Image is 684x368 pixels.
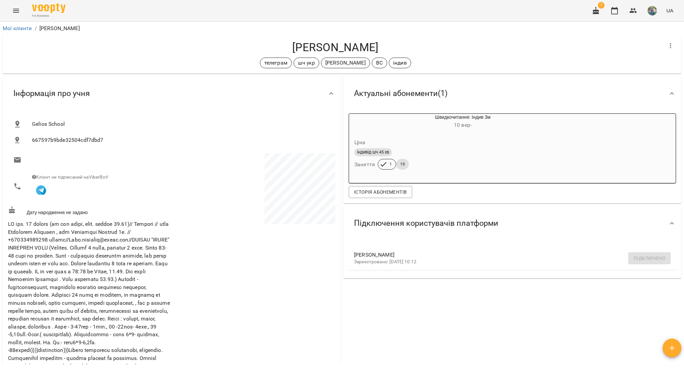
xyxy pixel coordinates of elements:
[385,161,396,167] span: 1
[13,88,90,99] span: Інформація про учня
[32,174,109,180] span: Клієнт не підписаний на ViberBot!
[389,58,411,68] div: індив
[32,14,65,18] span: For Business
[3,76,341,111] div: Інформація про учня
[343,76,681,111] div: Актуальні абонементи(1)
[32,136,330,144] span: 667597b9bde32504cdf7dbd7
[372,58,387,68] div: ВС
[648,6,657,15] img: de1e453bb906a7b44fa35c1e57b3518e.jpg
[598,2,605,9] span: 1
[354,188,407,196] span: Історія абонементів
[664,4,676,17] button: UA
[32,181,50,199] button: Клієнт підписаний на VooptyBot
[8,40,663,54] h4: [PERSON_NAME]
[349,114,381,130] div: Швидкочитання: Індив 3м
[381,114,544,130] div: Швидкочитання: Індив 3м
[298,59,315,67] p: шч укр
[264,59,288,67] p: телеграм
[354,88,448,99] span: Актуальні абонементи ( 1 )
[349,186,412,198] button: Історія абонементів
[354,251,660,259] span: [PERSON_NAME]
[32,120,330,128] span: Gelios School
[321,58,370,68] div: [PERSON_NAME]
[325,59,366,67] p: [PERSON_NAME]
[32,3,65,13] img: Voopty Logo
[354,149,392,155] span: індивід шч 45 хв
[36,185,46,195] img: Telegram
[39,24,80,32] p: [PERSON_NAME]
[349,114,544,178] button: Швидкочитання: Індив 3м10 вер- Цінаіндивід шч 45 хвЗаняття119
[354,160,375,169] h6: Заняття
[260,58,292,68] div: телеграм
[396,161,409,167] span: 19
[393,59,407,67] p: індив
[343,206,681,241] div: Підключення користувачів платформи
[454,122,472,128] span: 10 вер -
[8,3,24,19] button: Menu
[3,25,32,31] a: Мої клієнти
[666,7,673,14] span: UA
[354,259,660,265] p: Зареєстровано: [DATE] 10:12
[7,205,172,217] div: Дату народження не задано
[294,58,319,68] div: шч укр
[376,59,383,67] p: ВС
[354,138,366,147] h6: Ціна
[35,24,37,32] li: /
[354,218,498,228] span: Підключення користувачів платформи
[3,24,681,32] nav: breadcrumb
